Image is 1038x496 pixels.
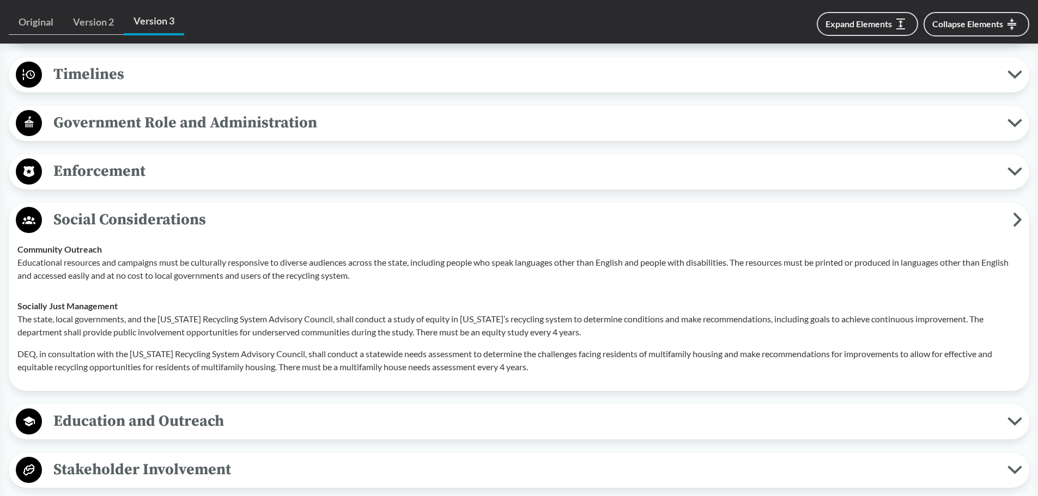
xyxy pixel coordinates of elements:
button: Collapse Elements [924,12,1029,36]
strong: Community Outreach [17,244,102,254]
button: Enforcement [13,158,1025,186]
button: Expand Elements [817,12,918,36]
span: Social Considerations [42,207,1013,232]
a: Original [9,10,63,35]
button: Stakeholder Involvement [13,456,1025,484]
p: DEQ, in consultation with the [US_STATE] Recycling System Advisory Council, shall conduct a state... [17,347,1021,373]
a: Version 2 [63,10,124,35]
span: Education and Outreach [42,409,1007,433]
p: The state, local governments, and the [US_STATE] Recycling System Advisory Council, shall conduct... [17,313,1021,339]
button: Social Considerations [13,206,1025,234]
button: Government Role and Administration [13,109,1025,137]
strong: Socially Just Management [17,301,118,311]
button: Timelines [13,61,1025,89]
a: Version 3 [124,9,184,35]
p: Educational resources and campaigns must be culturally responsive to diverse audiences across the... [17,256,1021,282]
span: Stakeholder Involvement [42,457,1007,482]
span: Government Role and Administration [42,111,1007,135]
button: Education and Outreach [13,408,1025,436]
span: Timelines [42,62,1007,87]
span: Enforcement [42,159,1007,183]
